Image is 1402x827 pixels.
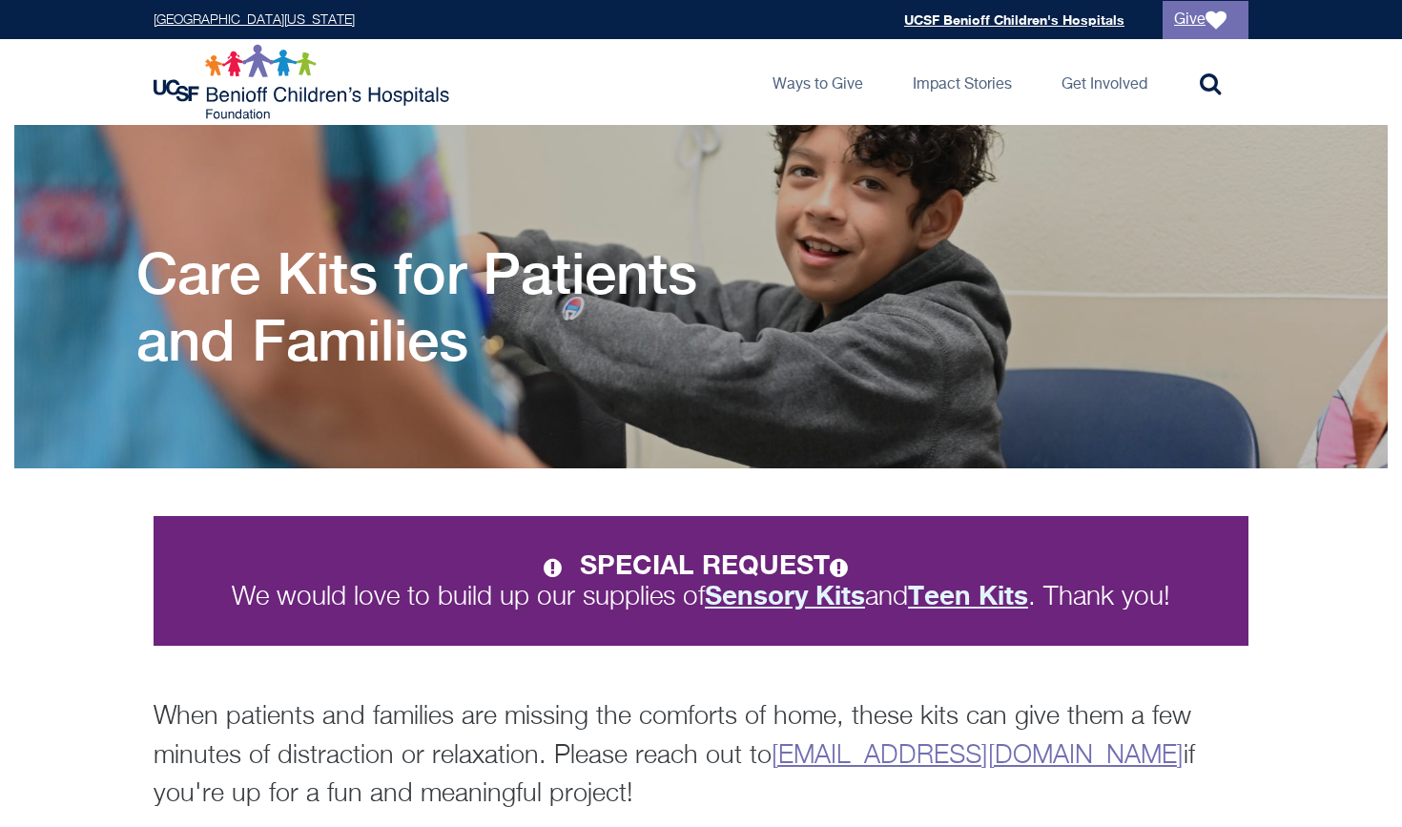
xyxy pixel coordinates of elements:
[908,579,1028,610] strong: Teen Kits
[705,584,865,610] a: Sensory Kits
[772,743,1184,769] a: [EMAIL_ADDRESS][DOMAIN_NAME]
[154,13,355,27] a: [GEOGRAPHIC_DATA][US_STATE]
[908,584,1028,610] a: Teen Kits
[154,44,454,120] img: Logo for UCSF Benioff Children's Hospitals Foundation
[757,39,878,125] a: Ways to Give
[580,548,858,580] strong: SPECIAL REQUEST
[897,39,1027,125] a: Impact Stories
[154,698,1248,815] p: When patients and families are missing the comforts of home, these kits can give them a few minut...
[1163,1,1248,39] a: Give
[904,11,1124,28] a: UCSF Benioff Children's Hospitals
[188,550,1214,611] p: We would love to build up our supplies of and . Thank you!
[136,239,785,373] h1: Care Kits for Patients and Families
[1046,39,1163,125] a: Get Involved
[705,579,865,610] strong: Sensory Kits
